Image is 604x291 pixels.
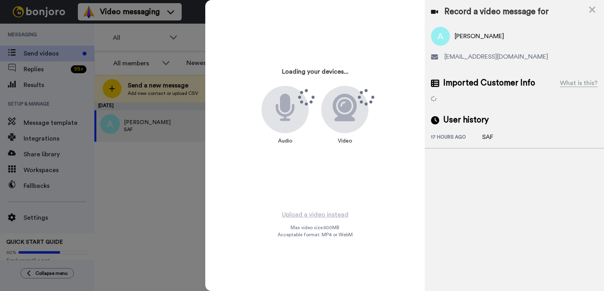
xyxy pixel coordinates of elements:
div: What is this? [560,78,598,88]
button: Upload a video instead [280,209,351,220]
div: Audio [274,133,296,149]
span: User history [443,114,489,126]
div: Video [334,133,356,149]
span: Acceptable format: MP4 or WebM [278,232,353,238]
span: Imported Customer Info [443,77,535,89]
span: Max video size: 500 MB [291,224,339,231]
div: 17 hours ago [431,134,482,142]
h3: Loading your devices... [282,69,348,76]
div: SAF [482,132,521,142]
span: [EMAIL_ADDRESS][DOMAIN_NAME] [444,52,548,61]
